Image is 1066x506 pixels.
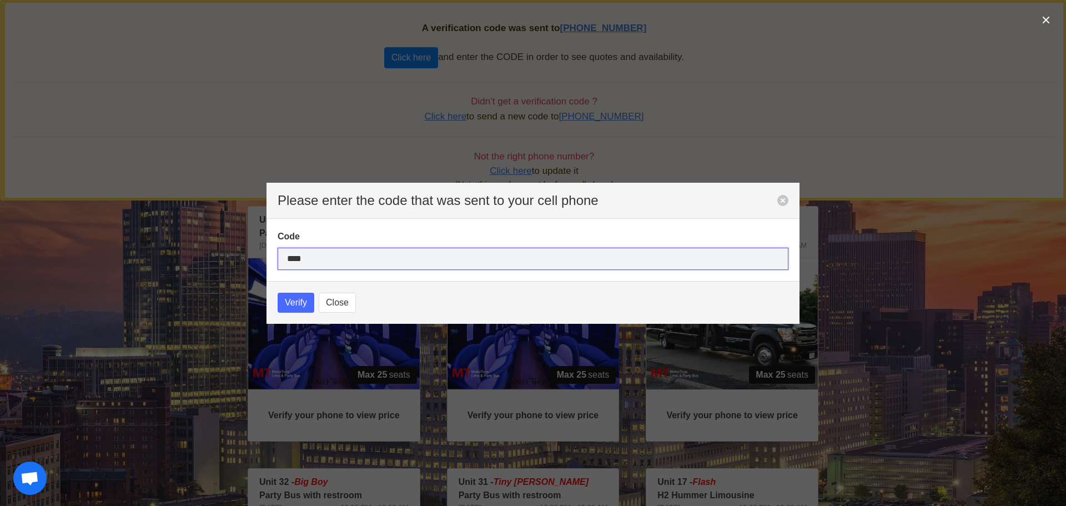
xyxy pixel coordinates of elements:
a: Open chat [13,462,47,495]
p: Please enter the code that was sent to your cell phone [278,194,777,207]
span: Verify [285,296,307,309]
label: Code [278,230,788,243]
button: Close [319,293,356,313]
button: Verify [278,293,314,313]
span: Close [326,296,349,309]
